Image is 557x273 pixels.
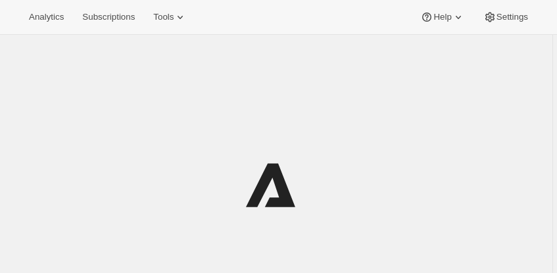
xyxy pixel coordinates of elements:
[29,12,64,22] span: Analytics
[412,8,472,26] button: Help
[153,12,174,22] span: Tools
[145,8,195,26] button: Tools
[82,12,135,22] span: Subscriptions
[74,8,143,26] button: Subscriptions
[496,12,528,22] span: Settings
[475,8,536,26] button: Settings
[433,12,451,22] span: Help
[21,8,72,26] button: Analytics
